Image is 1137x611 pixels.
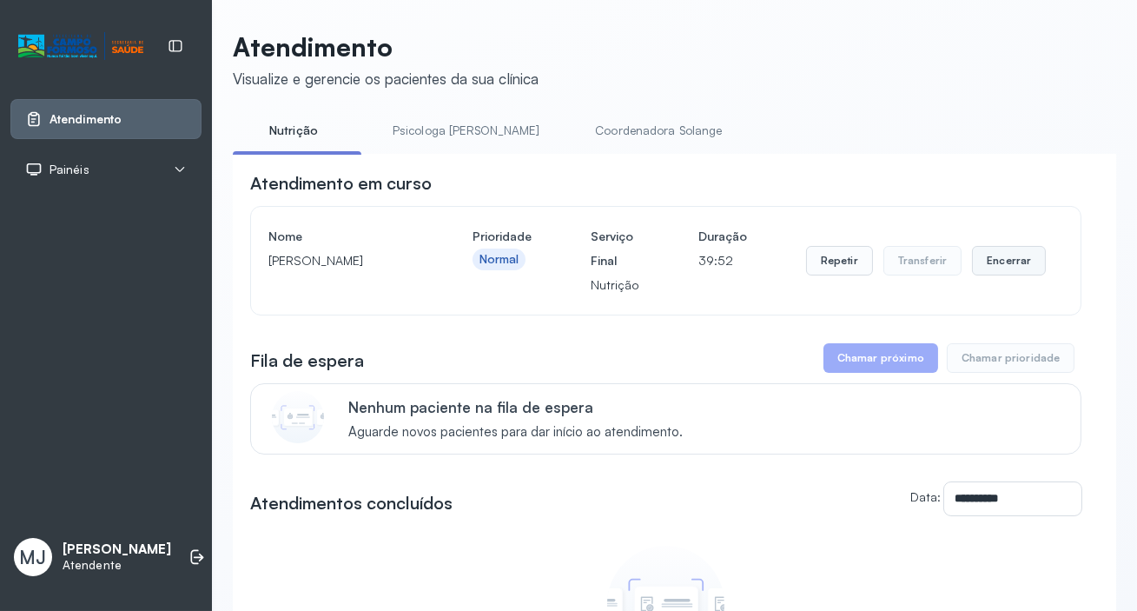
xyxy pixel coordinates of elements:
p: 39:52 [698,249,747,273]
button: Chamar próximo [823,343,938,373]
p: Atendente [63,558,171,573]
p: [PERSON_NAME] [63,541,171,558]
span: Painéis [50,163,89,177]
h4: Nome [268,224,413,249]
span: Aguarde novos pacientes para dar início ao atendimento. [348,424,683,441]
button: Transferir [883,246,962,276]
div: Normal [479,252,519,267]
a: Psicologa [PERSON_NAME] [375,116,557,145]
h4: Duração [698,224,747,249]
h4: Prioridade [473,224,532,249]
a: Nutrição [233,116,354,145]
h3: Fila de espera [250,349,364,373]
img: Logotipo do estabelecimento [18,32,143,61]
p: [PERSON_NAME] [268,249,413,273]
p: Atendimento [233,31,539,63]
a: Atendimento [25,110,187,128]
a: Coordenadora Solange [578,116,739,145]
p: Nutrição [591,273,639,297]
div: Visualize e gerencie os pacientes da sua clínica [233,70,539,88]
button: Chamar prioridade [947,343,1075,373]
h4: Serviço Final [591,224,639,273]
label: Data: [910,489,941,504]
p: Nenhum paciente na fila de espera [348,398,683,416]
img: Imagem de CalloutCard [272,391,324,443]
button: Encerrar [972,246,1046,276]
h3: Atendimento em curso [250,171,432,196]
span: Atendimento [50,112,122,127]
h3: Atendimentos concluídos [250,491,453,515]
button: Repetir [806,246,873,276]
